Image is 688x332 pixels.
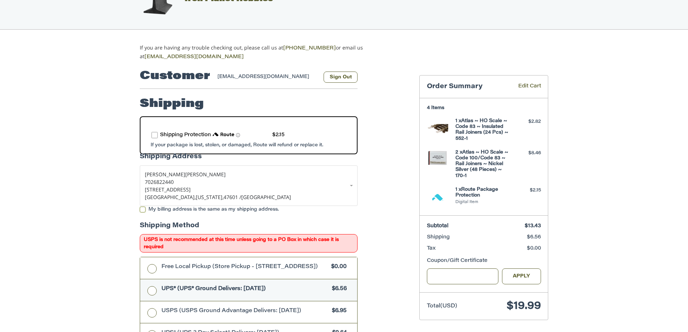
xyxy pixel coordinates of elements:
span: USPS is not recommended at this time unless going to a PO Box in which case it is required [140,234,358,253]
h2: Shipping [140,97,204,111]
div: route shipping protection selector element [151,128,346,143]
div: Coupon/Gift Certificate [427,257,541,265]
span: 7026822440 [145,178,174,185]
div: $2.15 [512,187,541,194]
h3: Order Summary [427,83,508,91]
span: $19.99 [507,301,541,312]
legend: Shipping Method [140,221,199,234]
a: Enter or select a different address [140,165,358,206]
h2: Customer [140,69,210,83]
span: $6.56 [328,285,347,293]
span: $13.43 [525,224,541,229]
span: Learn more [236,133,240,137]
a: [PHONE_NUMBER] [283,46,336,51]
h4: 1 x Route Package Protection [455,187,511,199]
span: Subtotal [427,224,449,229]
p: If you are having any trouble checking out, please call us at or email us at [140,44,386,61]
label: My billing address is the same as my shipping address. [140,207,358,212]
a: Edit Cart [508,83,541,91]
li: Digital Item [455,199,511,206]
span: [PERSON_NAME] [145,171,185,178]
span: $0.00 [527,246,541,251]
span: [STREET_ADDRESS] [145,186,191,193]
span: Shipping Protection [160,133,211,138]
div: $2.15 [272,131,285,139]
button: Apply [502,268,541,285]
span: $0.00 [328,263,347,271]
span: UPS® (UPS® Ground Delivers: [DATE]) [161,285,329,293]
h3: 4 Items [427,105,541,111]
span: Total (USD) [427,303,457,309]
span: $6.56 [527,235,541,240]
span: If your package is lost, stolen, or damaged, Route will refund or replace it. [151,143,323,147]
span: Free Local Pickup (Store Pickup - [STREET_ADDRESS]) [161,263,328,271]
span: Shipping [427,235,450,240]
h4: 1 x Atlas ~ HO Scale ~ Code 83 ~ Insulated Rail Joiners (24 Pcs) ~ 552-1 [455,118,511,142]
span: [GEOGRAPHIC_DATA], [145,194,196,201]
button: Sign Out [324,72,358,83]
h4: 2 x Atlas ~ HO Scale ~ Code 100/Code 83 ~ Rail Joiners ~ Nickel Silver (48 Pieces) ~ 170-1 [455,150,511,179]
div: $2.82 [512,118,541,125]
input: Gift Certificate or Coupon Code [427,268,499,285]
div: [EMAIL_ADDRESS][DOMAIN_NAME] [217,73,317,83]
div: $8.46 [512,150,541,157]
a: [EMAIL_ADDRESS][DOMAIN_NAME] [144,55,244,60]
span: USPS (USPS Ground Advantage Delivers: [DATE]) [161,307,329,315]
span: [US_STATE], [196,194,224,201]
span: [PERSON_NAME] [185,171,226,178]
span: [GEOGRAPHIC_DATA] [241,194,291,201]
span: Tax [427,246,436,251]
span: 47601 / [224,194,241,201]
span: $6.95 [328,307,347,315]
legend: Shipping Address [140,152,202,165]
